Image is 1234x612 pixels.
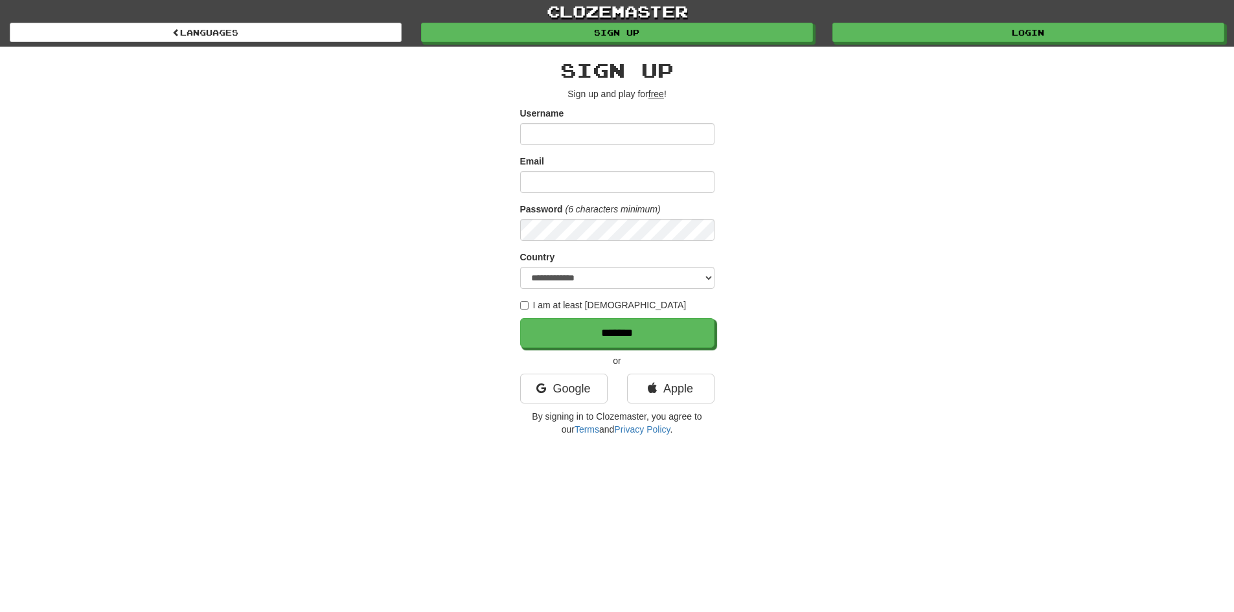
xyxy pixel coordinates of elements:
label: Password [520,203,563,216]
a: Privacy Policy [614,424,670,435]
a: Google [520,374,608,403]
a: Apple [627,374,714,403]
a: Terms [575,424,599,435]
p: Sign up and play for ! [520,87,714,100]
h2: Sign up [520,60,714,81]
label: Country [520,251,555,264]
em: (6 characters minimum) [566,204,661,214]
a: Login [832,23,1224,42]
label: Username [520,107,564,120]
label: I am at least [DEMOGRAPHIC_DATA] [520,299,687,312]
label: Email [520,155,544,168]
u: free [648,89,664,99]
p: or [520,354,714,367]
input: I am at least [DEMOGRAPHIC_DATA] [520,301,529,310]
a: Languages [10,23,402,42]
p: By signing in to Clozemaster, you agree to our and . [520,410,714,436]
a: Sign up [421,23,813,42]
